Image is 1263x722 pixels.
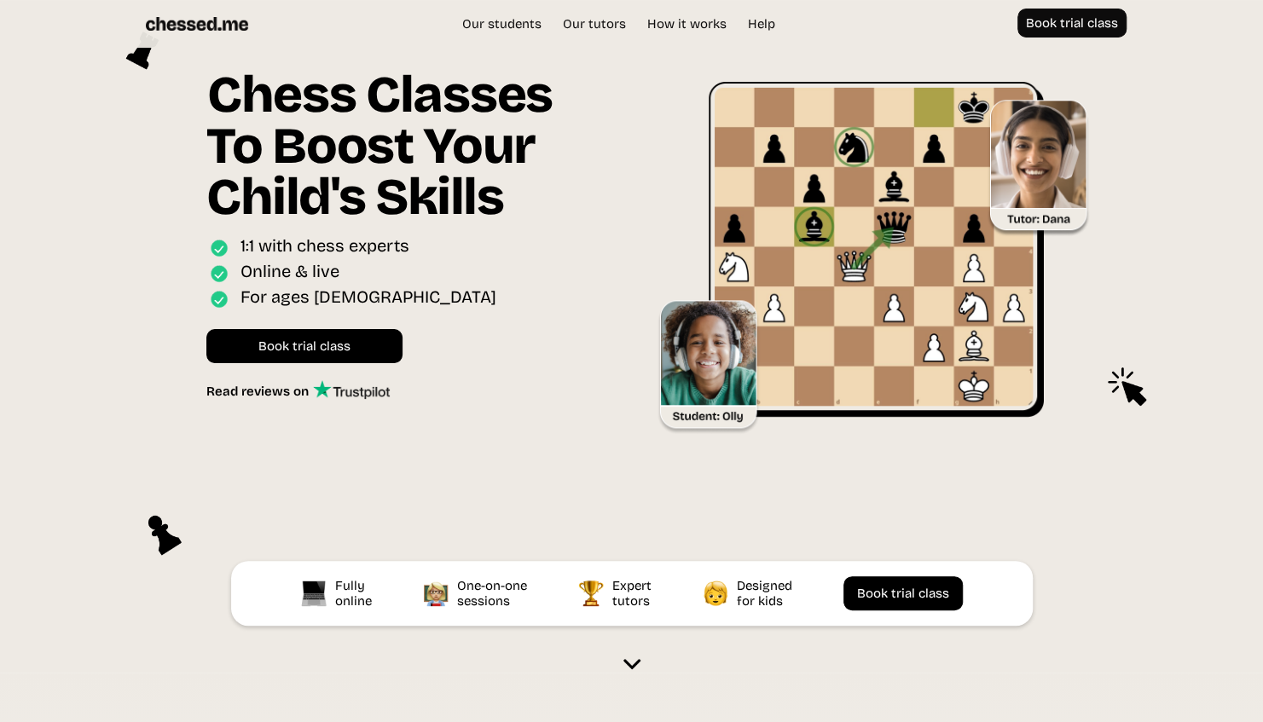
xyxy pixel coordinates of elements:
div: Read reviews on [206,384,313,399]
a: Book trial class [1017,9,1127,38]
a: Read reviews on [206,380,390,399]
a: Help [739,15,784,32]
a: Our students [454,15,550,32]
a: Book trial class [843,576,963,610]
a: How it works [639,15,735,32]
div: Designed for kids [737,578,797,609]
div: Online & live [240,261,339,286]
a: Book trial class [206,329,403,363]
div: 1:1 with chess experts [240,235,409,260]
div: For ages [DEMOGRAPHIC_DATA] [240,286,496,311]
h1: Chess Classes To Boost Your Child's Skills [206,69,605,235]
div: One-on-one sessions [457,578,531,609]
div: Expert tutors [612,578,656,609]
a: Our tutors [554,15,634,32]
div: Fully online [335,578,376,609]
